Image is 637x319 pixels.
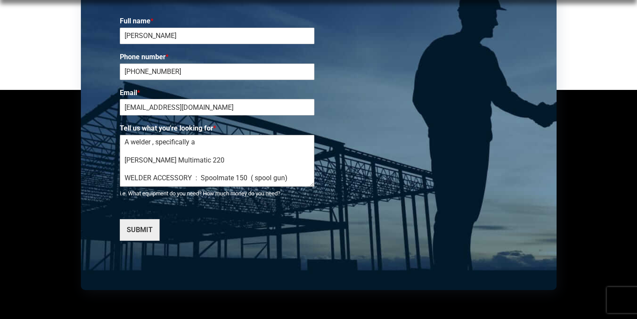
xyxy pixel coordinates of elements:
[120,89,314,98] label: Email
[120,219,160,241] button: SUBMIT
[120,53,314,62] label: Phone number
[120,124,314,133] label: Tell us what you're looking for
[120,17,314,26] label: Full name
[120,190,314,198] div: i.e. What equipment do you need? How much money do you need?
